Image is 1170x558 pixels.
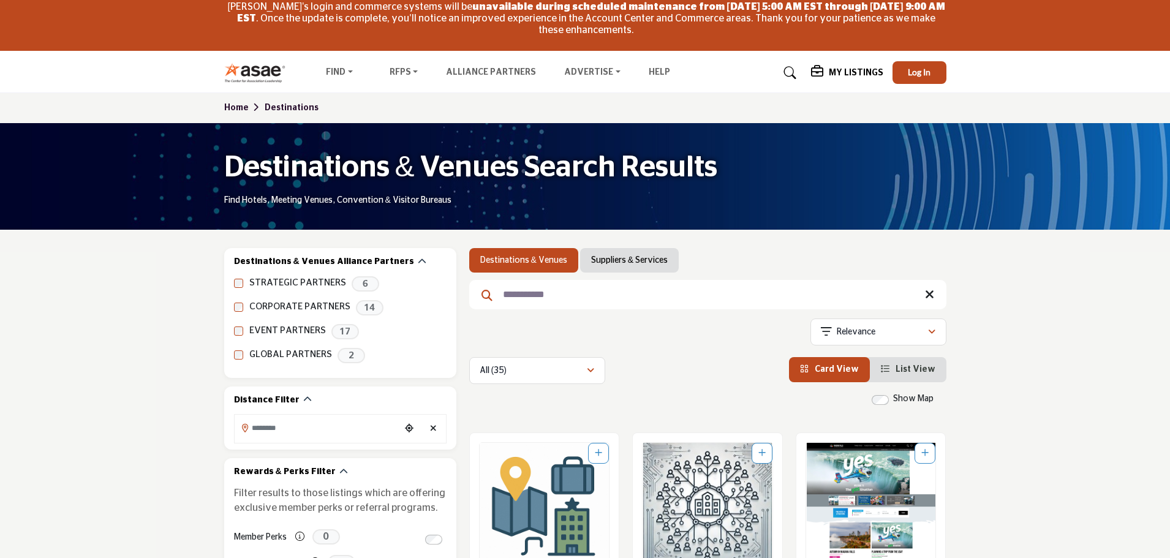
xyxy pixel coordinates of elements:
[234,394,300,407] h2: Distance Filter
[829,67,883,78] h5: My Listings
[480,254,567,266] a: Destinations & Venues
[249,348,332,362] label: GLOBAL PARTNERS
[234,256,414,268] h2: Destinations & Venues Alliance Partners
[224,62,292,83] img: Site Logo
[896,365,935,374] span: List View
[356,300,383,315] span: 14
[249,276,346,290] label: STRATEGIC PARTNERS
[815,365,859,374] span: Card View
[317,64,361,81] a: Find
[446,68,536,77] a: Alliance Partners
[772,63,804,83] a: Search
[234,350,243,360] input: GLOBAL PARTNERS checkbox
[234,326,243,336] input: EVENT PARTNERS checkbox
[338,348,365,363] span: 2
[234,303,243,312] input: CORPORATE PARTNERS checkbox
[381,64,427,81] a: RFPs
[234,279,243,288] input: STRATEGIC PARTNERS checkbox
[312,529,340,545] span: 0
[480,365,507,377] p: All (35)
[265,104,319,112] a: Destinations
[469,357,605,384] button: All (35)
[837,326,875,339] p: Relevance
[921,449,929,458] a: Add To List
[800,365,859,374] a: View Card
[249,324,326,338] label: EVENT PARTNERS
[556,64,629,81] a: Advertise
[810,319,946,345] button: Relevance
[881,365,935,374] a: View List
[893,61,946,84] button: Log In
[469,280,946,309] input: Search Keyword
[227,1,945,37] p: [PERSON_NAME]'s login and commerce systems will be . Once the update is complete, you'll notice a...
[234,466,336,478] h2: Rewards & Perks Filter
[789,357,870,382] li: Card View
[352,276,379,292] span: 6
[425,416,443,442] div: Clear search location
[234,527,287,548] label: Member Perks
[893,393,934,405] label: Show Map
[870,357,946,382] li: List View
[400,416,418,442] div: Choose your current location
[237,2,945,23] strong: unavailable during scheduled maintenance from [DATE] 5:00 AM EST through [DATE] 9:00 AM EST
[224,195,451,207] p: Find Hotels, Meeting Venues, Convention & Visitor Bureaus
[591,254,668,266] a: Suppliers & Services
[224,149,717,187] h1: Destinations & Venues Search Results
[234,486,447,515] p: Filter results to those listings which are offering exclusive member perks or referral programs.
[331,324,359,339] span: 17
[249,300,350,314] label: CORPORATE PARTNERS
[811,66,883,80] div: My Listings
[224,104,265,112] a: Home
[649,68,670,77] a: Help
[758,449,766,458] a: Add To List
[908,67,930,77] span: Log In
[235,416,400,440] input: Search Location
[425,535,442,545] input: Switch to Member Perks
[595,449,602,458] a: Add To List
